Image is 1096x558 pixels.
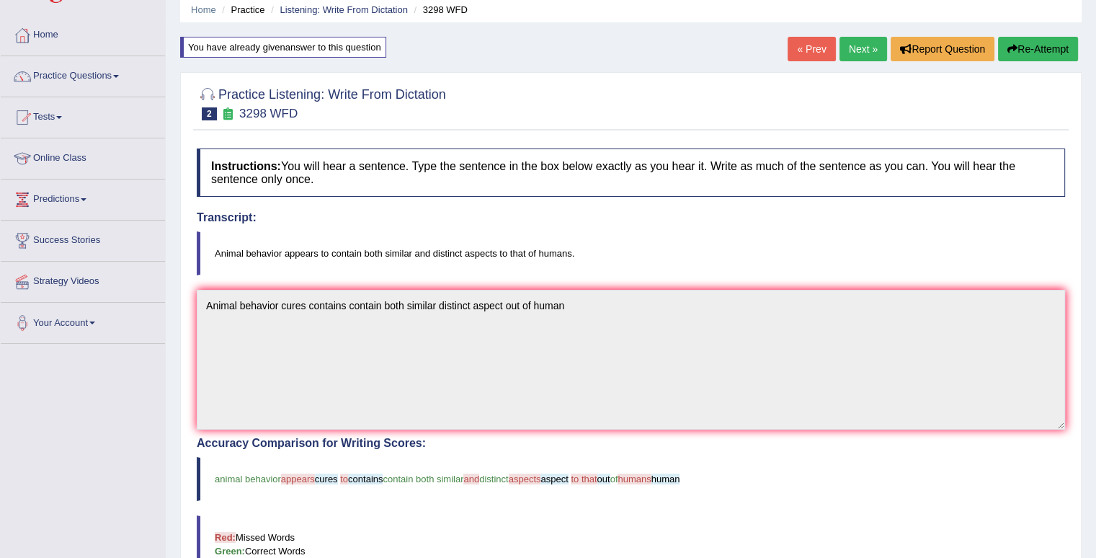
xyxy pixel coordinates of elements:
span: to [340,474,348,484]
small: Exam occurring question [220,107,236,121]
a: Home [191,4,216,15]
small: 3298 WFD [239,107,298,120]
button: Re-Attempt [998,37,1078,61]
span: human [651,474,680,484]
a: Next » [839,37,887,61]
span: out [597,474,610,484]
b: Green: [215,546,245,557]
span: aspect [540,474,568,484]
span: contain both similar [383,474,463,484]
a: Success Stories [1,221,165,257]
button: Report Question [891,37,994,61]
a: Listening: Write From Dictation [280,4,408,15]
span: appears [281,474,315,484]
span: aspects [509,474,541,484]
span: animal behavior [215,474,281,484]
a: Home [1,15,165,51]
span: 2 [202,107,217,120]
blockquote: Animal behavior appears to contain both similar and distinct aspects to that of humans. [197,231,1065,275]
b: Red: [215,532,236,543]
h4: Transcript: [197,211,1065,224]
h2: Practice Listening: Write From Dictation [197,84,446,120]
a: Predictions [1,180,165,216]
div: You have already given answer to this question [180,37,386,58]
span: distinct [479,474,508,484]
span: humans [618,474,651,484]
span: cures [315,474,338,484]
li: 3298 WFD [411,3,468,17]
h4: Accuracy Comparison for Writing Scores: [197,437,1065,450]
a: Strategy Videos [1,262,165,298]
span: and [463,474,479,484]
span: to that [571,474,597,484]
a: Online Class [1,138,165,174]
a: « Prev [788,37,835,61]
a: Tests [1,97,165,133]
li: Practice [218,3,264,17]
span: contains [348,474,383,484]
b: Instructions: [211,160,281,172]
span: of [610,474,618,484]
a: Your Account [1,303,165,339]
h4: You will hear a sentence. Type the sentence in the box below exactly as you hear it. Write as muc... [197,149,1065,197]
a: Practice Questions [1,56,165,92]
